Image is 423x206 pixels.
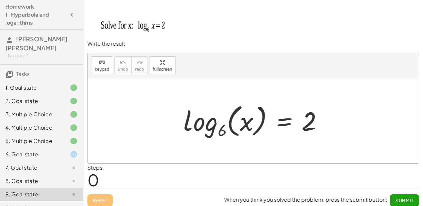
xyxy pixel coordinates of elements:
img: a9035b3e1996fe9357243c367f67d43ddbd19faf4ff2e8e19a33759519221080.png [87,4,186,38]
span: Tasks [16,70,30,77]
span: When you think you solved the problem, press the submit button: [224,196,387,203]
span: redo [135,67,144,72]
i: Task not started. [70,177,78,185]
span: Submit [395,197,414,203]
div: 4. Multiple Choice [5,124,59,132]
div: Not you? [8,52,78,59]
button: keyboardkeypad [91,56,113,74]
button: undoundo [114,56,132,74]
p: Write the result [87,40,419,48]
div: 8. Goal state [5,177,59,185]
button: fullscreen [149,56,176,74]
div: 2. Goal state [5,97,59,105]
div: 3. Multiple Choice [5,110,59,118]
i: redo [136,59,143,67]
span: undo [118,67,128,72]
h4: Homework 1_Hyperbola and logarithms [5,3,66,27]
i: Task finished. [70,84,78,92]
span: [PERSON_NAME] [PERSON_NAME] [5,35,67,52]
i: Task finished. [70,110,78,118]
div: 1. Goal state [5,84,59,92]
i: Task started. [70,150,78,158]
i: Task not started. [70,164,78,172]
div: 5. Multiple Choice [5,137,59,145]
span: 0 [87,170,99,190]
span: fullscreen [153,67,172,72]
div: 7. Goal state [5,164,59,172]
button: redoredo [131,56,148,74]
div: 6. Goal state [5,150,59,158]
i: Task finished. [70,137,78,145]
label: Steps: [87,164,104,171]
i: Task finished. [70,97,78,105]
i: undo [120,59,126,67]
i: Task not started. [70,190,78,198]
i: Task finished. [70,124,78,132]
i: keyboard [99,59,105,67]
span: keypad [95,67,109,72]
div: 9. Goal state [5,190,59,198]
